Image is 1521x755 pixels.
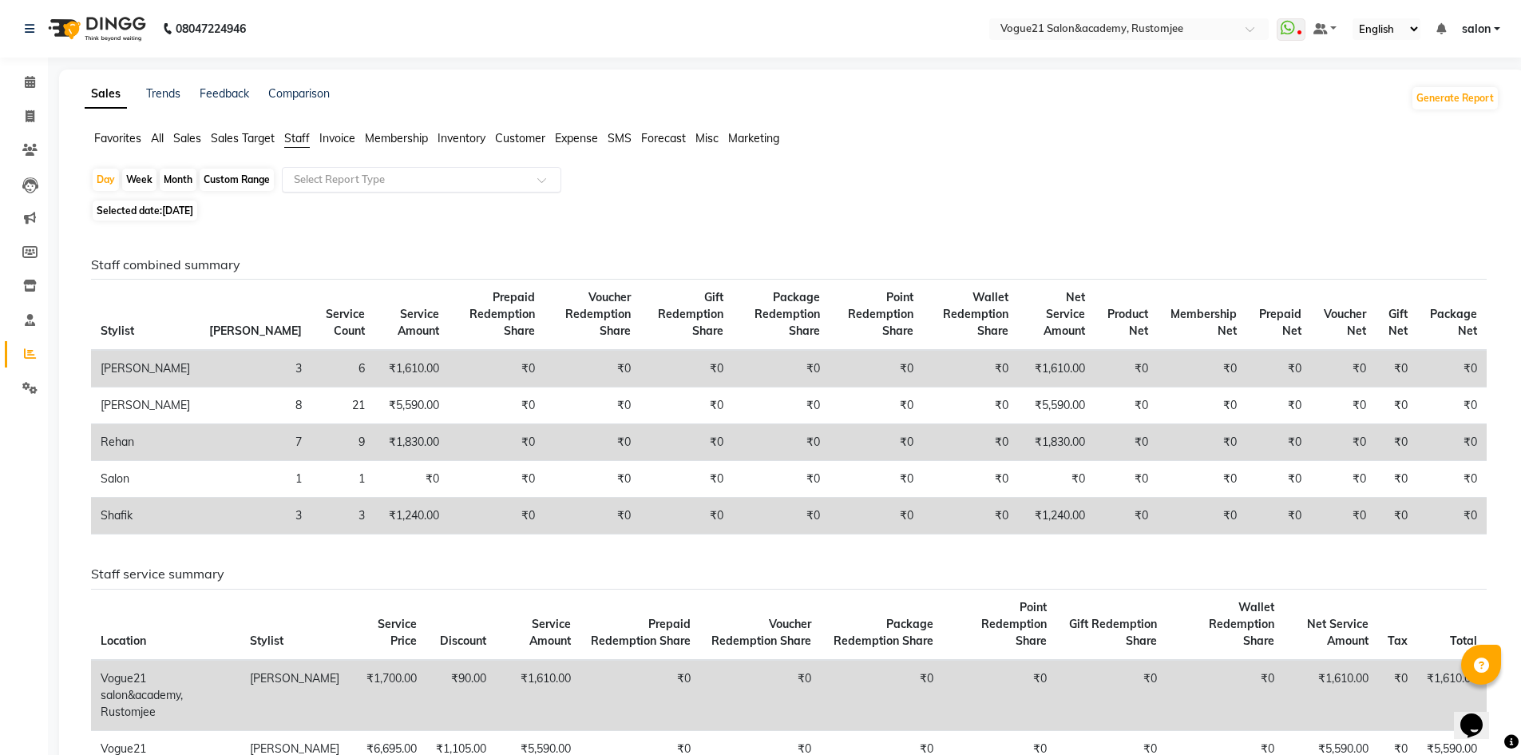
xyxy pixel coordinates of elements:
td: ₹0 [1158,424,1246,461]
td: [PERSON_NAME] [91,387,200,424]
td: ₹0 [830,424,923,461]
td: ₹0 [1376,498,1417,534]
div: Month [160,169,196,191]
td: ₹1,240.00 [374,498,449,534]
td: ₹0 [700,660,821,731]
span: Invoice [319,131,355,145]
span: Package Redemption Share [834,617,933,648]
span: Net Service Amount [1307,617,1369,648]
td: ₹0 [1158,350,1246,387]
td: ₹0 [1158,461,1246,498]
span: Service Count [326,307,365,338]
h6: Staff combined summary [91,257,1487,272]
td: ₹0 [1246,424,1311,461]
div: Week [122,169,156,191]
span: Point Redemption Share [848,290,913,338]
span: Misc [695,131,719,145]
td: 3 [311,498,374,534]
a: Trends [146,86,180,101]
td: 6 [311,350,374,387]
td: ₹0 [733,498,830,534]
span: Forecast [641,131,686,145]
td: ₹0 [1018,461,1095,498]
span: Total [1450,634,1477,648]
td: ₹0 [1158,387,1246,424]
span: Stylist [250,634,283,648]
td: ₹0 [545,350,640,387]
td: ₹0 [640,350,733,387]
img: logo [41,6,150,51]
td: ₹0 [545,387,640,424]
span: Wallet Redemption Share [1209,600,1274,648]
span: SMS [608,131,632,145]
span: Wallet Redemption Share [943,290,1008,338]
td: ₹0 [374,461,449,498]
td: ₹5,590.00 [374,387,449,424]
td: ₹0 [1056,660,1166,731]
span: Package Net [1430,307,1477,338]
td: ₹0 [830,498,923,534]
td: 3 [200,350,311,387]
td: [PERSON_NAME] [240,660,349,731]
td: ₹0 [1376,424,1417,461]
td: ₹0 [449,424,545,461]
button: Generate Report [1412,87,1498,109]
span: Location [101,634,146,648]
a: Sales [85,80,127,109]
span: Membership Net [1170,307,1237,338]
td: ₹0 [449,498,545,534]
td: ₹1,610.00 [496,660,580,731]
td: ₹0 [449,350,545,387]
td: ₹0 [1311,424,1376,461]
td: ₹1,610.00 [374,350,449,387]
span: Selected date: [93,201,197,221]
td: 8 [200,387,311,424]
span: Stylist [101,324,134,338]
td: ₹90.00 [426,660,496,731]
div: Custom Range [200,169,274,191]
td: ₹0 [1417,350,1487,387]
div: Day [93,169,119,191]
span: Service Amount [398,307,439,338]
td: ₹0 [923,350,1018,387]
span: salon [1462,21,1491,38]
span: Voucher Net [1324,307,1366,338]
td: [PERSON_NAME] [91,350,200,387]
td: ₹0 [923,387,1018,424]
td: Vogue21 salon&academy, Rustomjee [91,660,240,731]
td: ₹0 [1246,461,1311,498]
td: ₹0 [640,387,733,424]
span: Package Redemption Share [755,290,820,338]
td: 1 [200,461,311,498]
td: ₹0 [1158,498,1246,534]
td: ₹0 [1417,424,1487,461]
span: Tax [1388,634,1408,648]
iframe: chat widget [1454,691,1505,739]
td: ₹0 [1246,387,1311,424]
td: 1 [311,461,374,498]
span: Membership [365,131,428,145]
td: ₹0 [1417,387,1487,424]
td: ₹5,590.00 [1018,387,1095,424]
span: Product Net [1107,307,1148,338]
span: Customer [495,131,545,145]
td: Rehan [91,424,200,461]
td: ₹0 [1376,461,1417,498]
td: ₹0 [733,387,830,424]
td: ₹0 [1311,387,1376,424]
td: ₹0 [830,461,923,498]
td: Shafik [91,498,200,534]
td: ₹0 [733,350,830,387]
a: Comparison [268,86,330,101]
h6: Staff service summary [91,566,1487,582]
span: Prepaid Redemption Share [469,290,535,338]
td: ₹0 [640,424,733,461]
td: ₹0 [449,461,545,498]
td: ₹0 [923,461,1018,498]
span: Service Amount [529,617,571,648]
span: Sales [173,131,201,145]
td: ₹0 [1095,387,1158,424]
span: Point Redemption Share [981,600,1047,648]
span: Gift Redemption Share [1069,617,1157,648]
span: Favorites [94,131,141,145]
